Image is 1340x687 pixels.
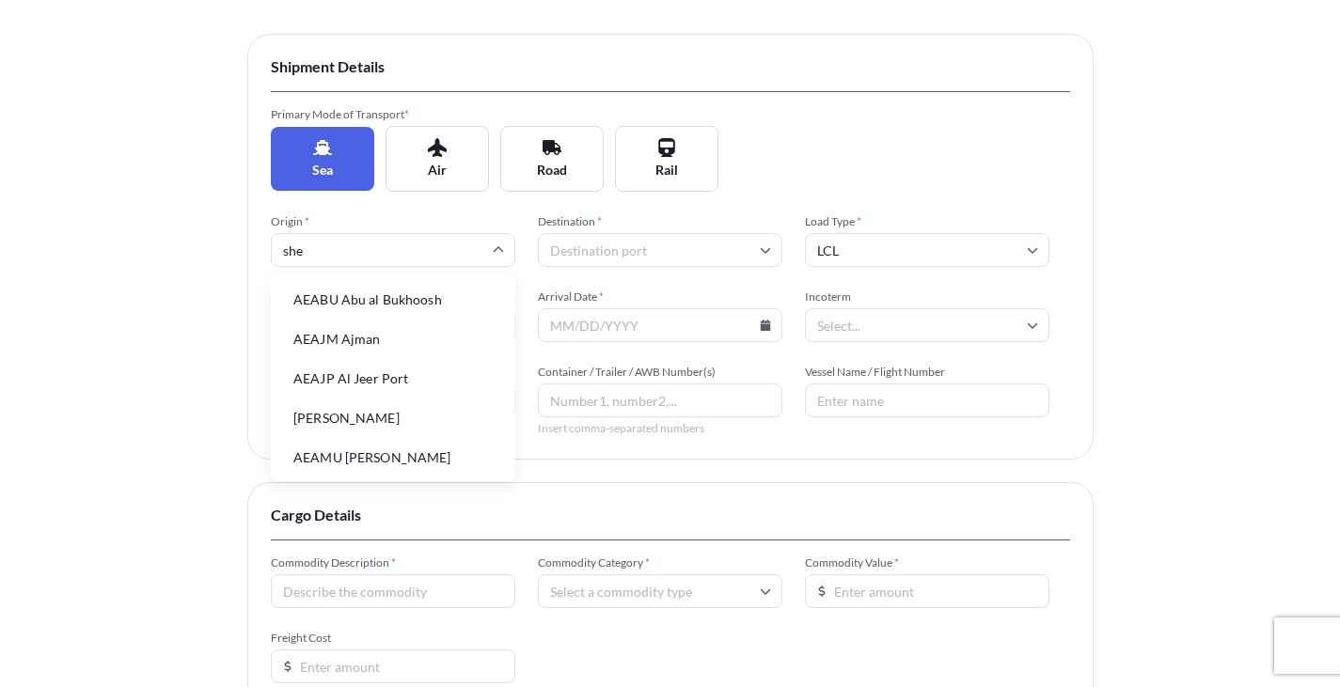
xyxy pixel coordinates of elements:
[805,289,1049,304] span: Incoterm
[805,383,1049,417] input: Enter name
[538,383,782,417] input: Number1, number2,...
[538,421,782,436] span: Insert comma-separated numbers
[805,308,1049,342] input: Select...
[428,161,447,180] span: Air
[538,214,782,229] span: Destination
[271,555,515,570] span: Commodity Description
[278,282,508,318] li: AEABU Abu al Bukhoosh
[500,126,604,192] button: Road
[278,479,508,528] li: AEARP [PERSON_NAME] Bin [PERSON_NAME] Port
[538,574,782,608] input: Select a commodity type
[805,365,1049,380] span: Vessel Name / Flight Number
[271,57,1070,76] span: Shipment Details
[271,631,515,646] span: Freight Cost
[615,126,718,192] button: Rail
[271,127,374,191] button: Sea
[278,321,508,357] li: AEAJM Ajman
[278,400,508,436] li: [PERSON_NAME]
[538,555,782,570] span: Commodity Category
[655,161,678,180] span: Rail
[278,361,508,397] li: AEAJP Al Jeer Port
[271,233,515,267] input: Origin port
[271,649,515,683] input: Enter amount
[538,233,782,267] input: Destination port
[271,214,515,229] span: Origin
[271,574,515,608] input: Describe the commodity
[278,440,508,476] li: AEAMU [PERSON_NAME]
[805,555,1049,570] span: Commodity Value
[538,365,782,380] span: Container / Trailer / AWB Number(s)
[386,126,489,192] button: Air
[537,161,567,180] span: Road
[271,506,1070,524] span: Cargo Details
[805,214,1049,229] span: Load Type
[271,107,515,122] span: Primary Mode of Transport
[805,574,1049,608] input: Enter amount
[312,161,333,180] span: Sea
[538,289,782,304] span: Arrival Date
[805,233,1049,267] input: Select...
[538,308,782,342] input: MM/DD/YYYY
